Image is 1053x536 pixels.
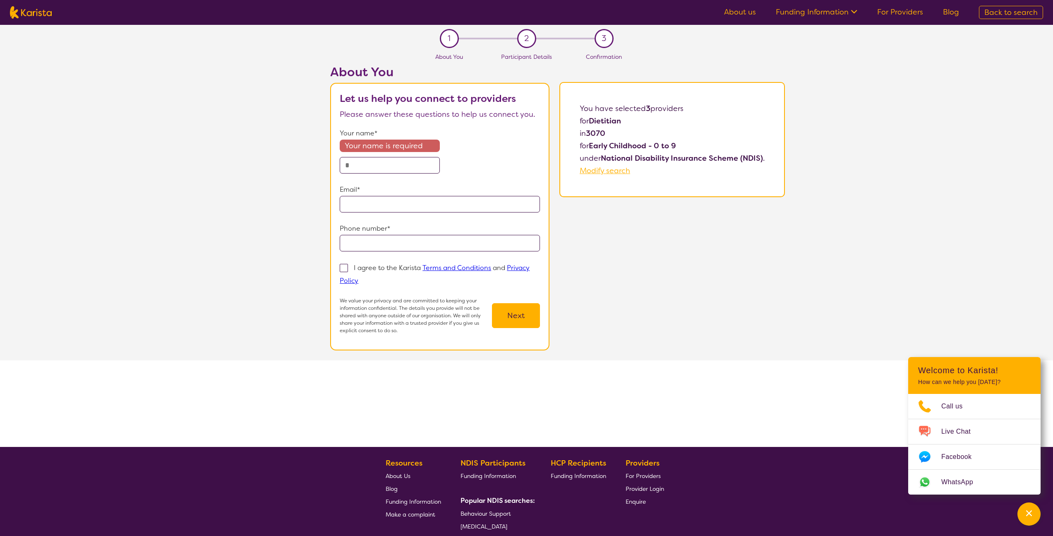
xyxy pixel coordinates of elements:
[589,116,621,126] b: Dietitian
[461,472,516,480] span: Funding Information
[386,482,441,495] a: Blog
[340,92,516,105] b: Let us help you connect to providers
[551,458,606,468] b: HCP Recipients
[10,6,52,19] img: Karista logo
[626,482,664,495] a: Provider Login
[589,141,676,151] b: Early Childhood - 0 to 9
[422,263,491,272] a: Terms and Conditions
[435,53,463,60] span: About You
[461,520,532,533] a: [MEDICAL_DATA]
[580,140,765,152] p: for
[979,6,1043,19] a: Back to search
[1017,502,1041,526] button: Channel Menu
[386,498,441,505] span: Funding Information
[586,53,622,60] span: Confirmation
[386,511,435,518] span: Make a complaint
[626,485,664,493] span: Provider Login
[461,458,525,468] b: NDIS Participants
[340,108,540,121] p: Please answer these questions to help us connect you.
[724,7,756,17] a: About us
[602,32,606,45] span: 3
[461,510,511,517] span: Behaviour Support
[461,523,507,530] span: [MEDICAL_DATA]
[386,469,441,482] a: About Us
[461,507,532,520] a: Behaviour Support
[941,476,983,488] span: WhatsApp
[551,469,606,482] a: Funding Information
[386,508,441,521] a: Make a complaint
[918,379,1031,386] p: How can we help you [DATE]?
[580,127,765,140] p: in
[551,472,606,480] span: Funding Information
[386,495,441,508] a: Funding Information
[626,469,664,482] a: For Providers
[908,470,1041,495] a: Web link opens in a new tab.
[492,303,540,328] button: Next
[943,7,959,17] a: Blog
[340,263,530,285] p: I agree to the Karista and
[461,496,535,505] b: Popular NDIS searches:
[386,472,410,480] span: About Us
[386,485,398,493] span: Blog
[448,32,451,45] span: 1
[580,115,765,127] p: for
[340,183,540,196] p: Email*
[877,7,923,17] a: For Providers
[524,32,529,45] span: 2
[908,357,1041,495] div: Channel Menu
[918,365,1031,375] h2: Welcome to Karista!
[941,400,973,413] span: Call us
[580,166,630,176] a: Modify search
[580,152,765,164] p: under .
[908,394,1041,495] ul: Choose channel
[646,104,650,113] b: 3
[386,458,422,468] b: Resources
[626,472,661,480] span: For Providers
[330,65,549,80] h2: About You
[461,469,532,482] a: Funding Information
[501,53,552,60] span: Participant Details
[776,7,857,17] a: Funding Information
[340,140,440,152] span: Your name is required
[340,127,540,140] p: Your name*
[340,297,492,334] p: We value your privacy and are committed to keeping your information confidential. The details you...
[626,495,664,508] a: Enquire
[984,7,1038,17] span: Back to search
[580,102,765,115] p: You have selected providers
[340,222,540,235] p: Phone number*
[601,153,763,163] b: National Disability Insurance Scheme (NDIS)
[626,458,660,468] b: Providers
[626,498,646,505] span: Enquire
[586,128,605,138] b: 3070
[941,451,981,463] span: Facebook
[941,425,981,438] span: Live Chat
